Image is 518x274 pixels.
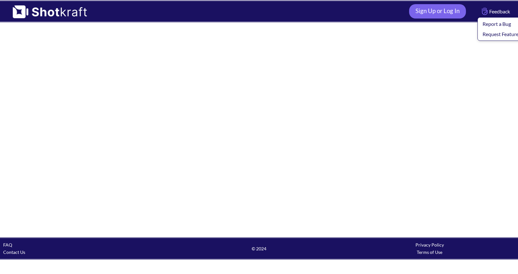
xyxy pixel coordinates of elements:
[344,241,515,248] div: Privacy Policy
[344,248,515,256] div: Terms of Use
[480,6,489,17] img: Hand Icon
[3,249,25,255] a: Contact Us
[409,4,466,19] a: Sign Up or Log In
[3,242,12,247] a: FAQ
[174,245,344,252] span: © 2024
[480,8,510,15] span: Feedback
